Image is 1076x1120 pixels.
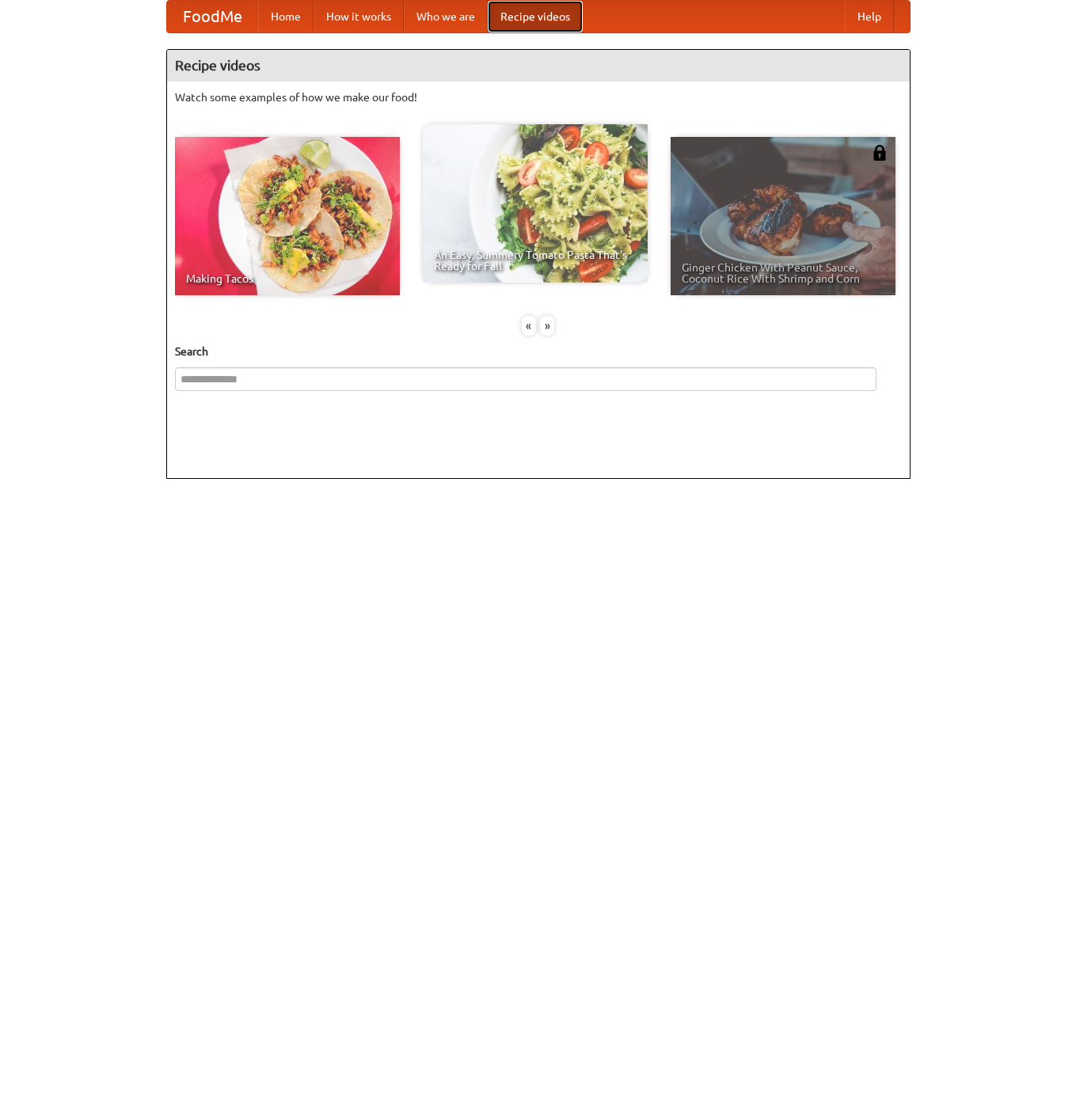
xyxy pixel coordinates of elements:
span: An Easy, Summery Tomato Pasta That's Ready for Fall [434,249,637,271]
h5: Search [175,344,902,359]
span: Making Tacos [186,273,389,284]
img: 483408.png [872,145,888,161]
div: « [522,316,536,336]
a: Making Tacos [175,137,400,295]
p: Watch some examples of how we make our food! [175,89,902,105]
a: FoodMe [167,1,258,32]
a: How it works [314,1,404,32]
a: Help [845,1,894,32]
h4: Recipe videos [167,50,910,82]
div: » [540,316,554,336]
a: Recipe videos [488,1,583,32]
a: Home [258,1,314,32]
a: Who we are [404,1,488,32]
a: An Easy, Summery Tomato Pasta That's Ready for Fall [423,124,648,283]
